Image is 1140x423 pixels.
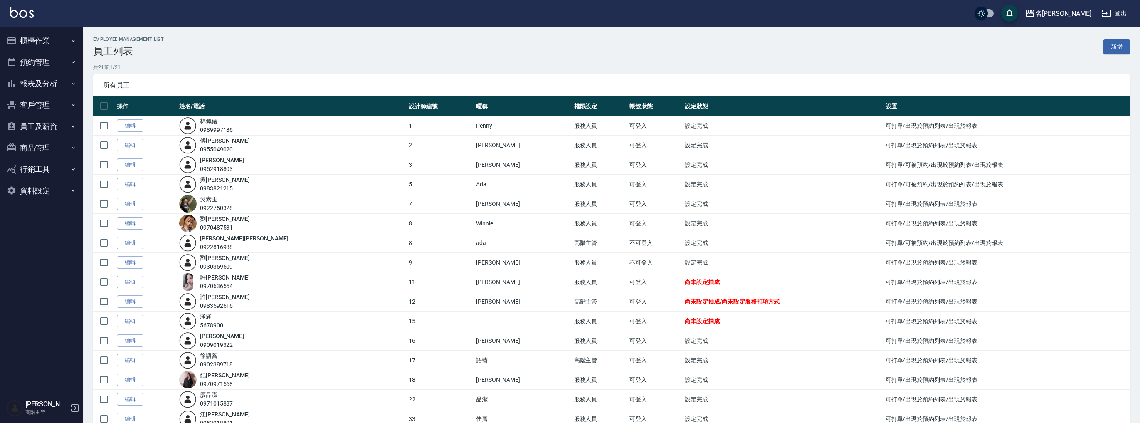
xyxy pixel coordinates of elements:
[883,253,1130,272] td: 可打單/出現於預約列表/出現於報表
[3,73,80,94] button: 報表及分析
[474,175,572,194] td: Ada
[474,96,572,116] th: 暱稱
[627,351,683,370] td: 可登入
[627,390,683,409] td: 可登入
[683,331,883,351] td: 設定完成
[572,272,627,292] td: 服務人員
[200,235,289,242] a: [PERSON_NAME][PERSON_NAME]
[117,217,143,230] a: 編輯
[407,136,474,155] td: 2
[117,354,143,367] a: 編輯
[177,96,407,116] th: 姓名/電話
[683,214,883,233] td: 設定完成
[1098,6,1130,21] button: 登出
[627,155,683,175] td: 可登入
[179,117,197,134] img: user-login-man-human-body-mobile-person-512.png
[683,116,883,136] td: 設定完成
[627,253,683,272] td: 不可登入
[407,390,474,409] td: 22
[1022,5,1095,22] button: 名[PERSON_NAME]
[627,116,683,136] td: 可登入
[474,272,572,292] td: [PERSON_NAME]
[883,390,1130,409] td: 可打單/出現於預約列表/出現於報表
[572,312,627,331] td: 服務人員
[572,96,627,116] th: 權限設定
[683,390,883,409] td: 設定完成
[179,195,197,213] img: avatar.jpeg
[474,253,572,272] td: [PERSON_NAME]
[200,145,250,154] div: 0955049020
[200,333,244,339] a: [PERSON_NAME]
[407,194,474,214] td: 7
[474,370,572,390] td: [PERSON_NAME]
[179,371,197,388] img: avatar.jpeg
[685,298,780,305] span: 尚未設定抽成/尚未設定服務扣項方式
[627,194,683,214] td: 可登入
[474,136,572,155] td: [PERSON_NAME]
[572,292,627,312] td: 高階主管
[572,233,627,253] td: 高階主管
[93,37,164,42] h2: Employee Management List
[572,351,627,370] td: 高階主管
[117,139,143,152] a: 編輯
[883,194,1130,214] td: 可打單/出現於預約列表/出現於報表
[407,175,474,194] td: 5
[685,318,720,324] span: 尚未設定抽成
[883,116,1130,136] td: 可打單/出現於預約列表/出現於報表
[407,116,474,136] td: 1
[115,96,177,116] th: 操作
[200,411,250,418] a: 江[PERSON_NAME]
[117,256,143,269] a: 編輯
[3,94,80,116] button: 客戶管理
[200,380,250,388] div: 0970971568
[200,341,244,349] div: 0909019322
[3,158,80,180] button: 行銷工具
[117,178,143,191] a: 編輯
[572,116,627,136] td: 服務人員
[572,390,627,409] td: 服務人員
[883,233,1130,253] td: 可打單/可被預約/出現於預約列表/出現於報表
[883,136,1130,155] td: 可打單/出現於預約列表/出現於報表
[179,293,197,310] img: user-login-man-human-body-mobile-person-512.png
[179,391,197,408] img: user-login-man-human-body-mobile-person-512.png
[117,315,143,328] a: 編輯
[407,312,474,331] td: 15
[883,292,1130,312] td: 可打單/出現於預約列表/出現於報表
[407,351,474,370] td: 17
[572,136,627,155] td: 服務人員
[572,155,627,175] td: 服務人員
[683,175,883,194] td: 設定完成
[200,294,250,300] a: 許[PERSON_NAME]
[407,331,474,351] td: 16
[117,334,143,347] a: 編輯
[200,118,217,124] a: 林佩儀
[179,332,197,349] img: user-login-man-human-body-mobile-person-512.png
[627,214,683,233] td: 可登入
[683,136,883,155] td: 設定完成
[179,234,197,252] img: user-login-man-human-body-mobile-person-512.png
[200,399,233,408] div: 0971015887
[200,262,250,271] div: 0930359509
[25,408,68,416] p: 高階主管
[200,243,289,252] div: 0922816988
[683,155,883,175] td: 設定完成
[200,321,223,330] div: 5678900
[683,351,883,370] td: 設定完成
[200,360,233,369] div: 0902389718
[407,370,474,390] td: 18
[572,175,627,194] td: 服務人員
[474,116,572,136] td: Penny
[200,372,250,378] a: 紀[PERSON_NAME]
[179,273,197,291] img: avatar.jpeg
[627,331,683,351] td: 可登入
[572,194,627,214] td: 服務人員
[883,351,1130,370] td: 可打單/出現於預約列表/出現於報表
[10,7,34,18] img: Logo
[179,176,197,193] img: user-login-man-human-body-mobile-person-512.png
[200,313,212,320] a: 涵涵
[627,136,683,155] td: 可登入
[7,400,23,416] img: Person
[179,312,197,330] img: user-login-man-human-body-mobile-person-512.png
[883,214,1130,233] td: 可打單/出現於預約列表/出現於報表
[627,233,683,253] td: 不可登入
